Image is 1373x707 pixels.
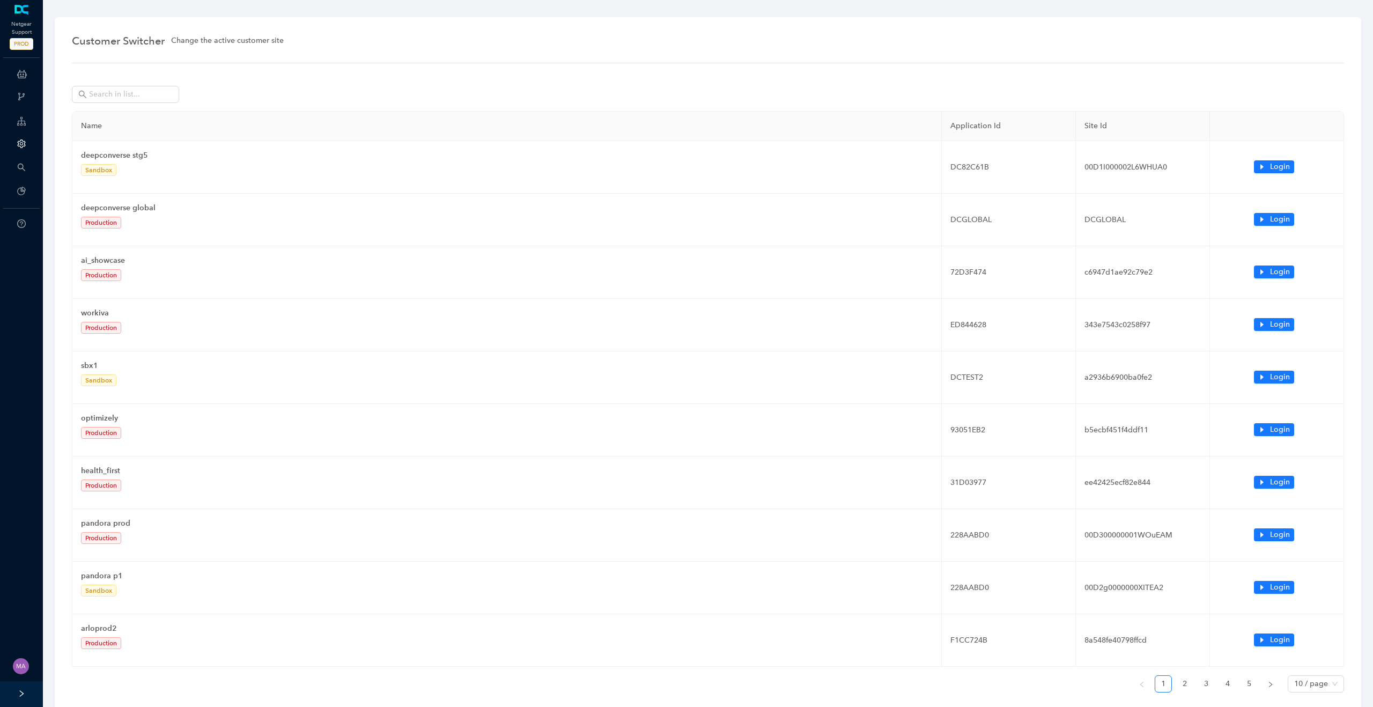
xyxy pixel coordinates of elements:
[942,509,1076,562] td: 228AABD0
[1254,528,1294,541] button: caret-rightLogin
[81,519,130,528] b: pandora prod
[81,414,118,423] b: optimizely
[1258,531,1266,539] span: caret-right
[1241,675,1258,693] li: 5
[1270,424,1290,436] span: Login
[1133,675,1150,693] button: left
[17,92,26,101] span: branches
[1270,161,1290,173] span: Login
[1258,373,1266,381] span: caret-right
[81,164,116,176] span: Sandbox
[1076,112,1210,141] th: Site Id
[81,637,121,649] span: Production
[1258,636,1266,644] span: caret-right
[1258,426,1266,433] span: caret-right
[942,351,1076,404] td: DCTEST2
[942,141,1076,194] td: DC82C61B
[1270,371,1290,383] span: Login
[81,466,120,475] b: health_first
[942,246,1076,299] td: 72D3F474
[1258,478,1266,486] span: caret-right
[81,256,125,265] b: ai_showcase
[1139,681,1145,688] span: left
[1176,675,1193,693] li: 2
[1270,581,1290,593] span: Login
[81,361,98,370] b: sbx1
[1198,676,1214,692] a: 3
[81,217,121,229] span: Production
[81,374,116,386] span: Sandbox
[1262,675,1279,693] button: right
[1254,371,1294,384] button: caret-rightLogin
[1254,318,1294,331] button: caret-rightLogin
[1267,681,1274,688] span: right
[89,89,164,100] input: Search in list...
[1270,213,1290,225] span: Login
[1254,476,1294,489] button: caret-rightLogin
[1270,319,1290,330] span: Login
[1241,676,1257,692] a: 5
[81,151,148,160] b: deepconverse stg5
[1076,194,1210,246] td: DCGLOBAL
[17,219,26,228] span: question-circle
[81,308,109,318] b: workiva
[81,427,121,439] span: Production
[1288,675,1344,693] div: Page Size
[942,299,1076,351] td: ED844628
[1076,562,1210,614] td: 00D2g0000000XITEA2
[17,187,26,195] span: pie-chart
[81,532,121,544] span: Production
[1076,351,1210,404] td: a2936b6900ba0fe2
[1076,141,1210,194] td: 00D1I000002L6WHUA0
[1270,266,1290,278] span: Login
[81,322,121,334] span: Production
[1198,675,1215,693] li: 3
[1254,160,1294,173] button: caret-rightLogin
[81,585,116,596] span: Sandbox
[13,658,29,674] img: 261dd2395eed1481b052019273ba48bf
[1076,456,1210,509] td: ee42425ecf82e844
[1254,581,1294,594] button: caret-rightLogin
[1270,634,1290,646] span: Login
[1254,423,1294,436] button: caret-rightLogin
[1254,213,1294,226] button: caret-rightLogin
[1254,266,1294,278] button: caret-rightLogin
[81,624,117,633] b: arloprod2
[1076,299,1210,351] td: 343e7543c0258f97
[1270,476,1290,488] span: Login
[81,571,123,580] b: pandora p1
[1262,675,1279,693] li: Next Page
[1220,676,1236,692] a: 4
[17,139,26,148] span: setting
[72,32,165,49] span: Customer Switcher
[81,203,156,212] b: deepconverse global
[78,90,87,99] span: search
[942,614,1076,667] td: F1CC724B
[1258,584,1266,591] span: caret-right
[1258,216,1266,223] span: caret-right
[1254,634,1294,646] button: caret-rightLogin
[1270,529,1290,541] span: Login
[17,163,26,172] span: search
[942,112,1076,141] th: Application Id
[72,112,942,141] th: Name
[81,480,121,491] span: Production
[1133,675,1150,693] li: Previous Page
[1177,676,1193,692] a: 2
[81,269,121,281] span: Production
[942,456,1076,509] td: 31D03977
[1076,614,1210,667] td: 8a548fe40798ffcd
[10,38,33,50] span: PROD
[1155,676,1171,692] a: 1
[1258,163,1266,171] span: caret-right
[942,404,1076,456] td: 93051EB2
[1076,246,1210,299] td: c6947d1ae92c79e2
[1258,321,1266,328] span: caret-right
[942,194,1076,246] td: DCGLOBAL
[1294,676,1338,692] span: 10 / page
[942,562,1076,614] td: 228AABD0
[1258,268,1266,276] span: caret-right
[1076,404,1210,456] td: b5ecbf451f4ddf11
[1155,675,1172,693] li: 1
[171,35,284,47] span: Change the active customer site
